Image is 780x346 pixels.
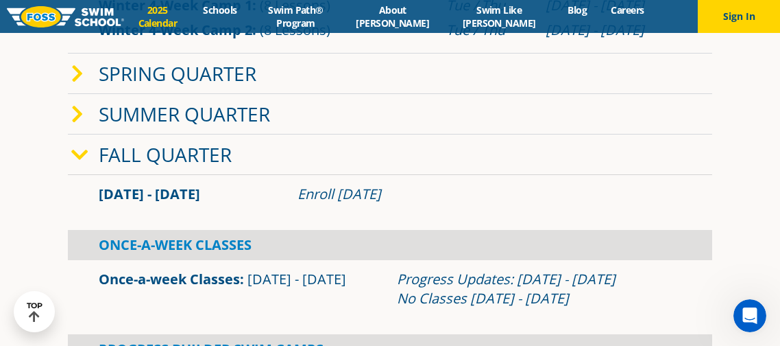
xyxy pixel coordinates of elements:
span: [DATE] - [DATE] [247,270,346,288]
a: Fall Quarter [99,141,232,168]
a: Spring Quarter [99,60,256,86]
a: Blog [556,3,599,16]
span: [DATE] - [DATE] [99,185,200,203]
div: Enroll [DATE] [297,185,681,204]
div: Progress Updates: [DATE] - [DATE] No Classes [DATE] - [DATE] [397,270,681,308]
a: Summer Quarter [99,101,270,127]
a: Careers [599,3,656,16]
a: About [PERSON_NAME] [343,3,442,30]
a: Winter 4-Week Camp 2 [99,21,252,39]
a: Swim Like [PERSON_NAME] [442,3,556,30]
div: Once-A-Week Classes [68,230,712,260]
a: Swim Path® Program [249,3,343,30]
a: Once-a-week Classes [99,270,240,288]
iframe: Intercom live chat [733,299,766,332]
a: 2025 Calendar [124,3,191,30]
div: TOP [27,301,42,323]
a: Schools [191,3,249,16]
img: FOSS Swim School Logo [7,6,124,27]
span: (8 Lessons) [260,21,330,39]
